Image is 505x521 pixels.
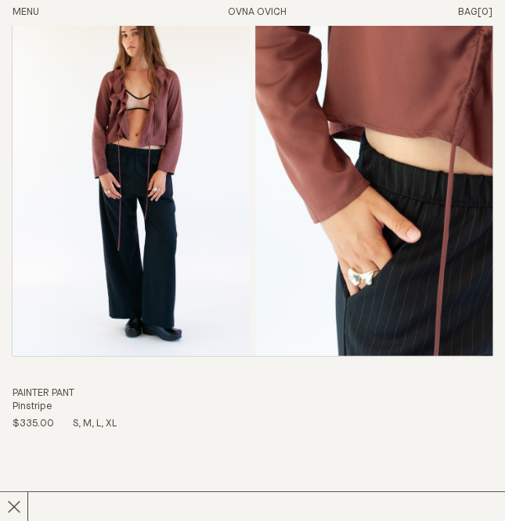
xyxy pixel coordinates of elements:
[13,401,492,414] h4: Pinstripe
[478,7,492,17] span: [0]
[73,419,83,429] span: S
[106,419,117,429] span: XL
[83,419,96,429] span: M
[13,387,492,401] h3: Painter Pant
[228,7,287,17] a: Home
[458,7,478,17] span: Bag
[96,419,106,429] span: L
[13,418,54,431] p: $335.00
[13,6,39,20] button: Open Menu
